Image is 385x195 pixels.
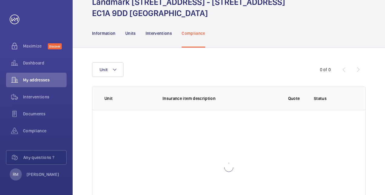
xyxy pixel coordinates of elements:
[23,128,67,134] span: Compliance
[23,60,67,66] span: Dashboard
[320,67,331,73] div: 0 of 0
[23,94,67,100] span: Interventions
[100,67,107,72] span: Unit
[146,30,172,36] p: Interventions
[27,171,59,177] p: [PERSON_NAME]
[23,43,48,49] span: Maximize
[23,77,67,83] span: My addresses
[92,30,116,36] p: Information
[48,43,62,49] span: Discover
[23,154,66,160] span: Any questions ?
[92,62,123,77] button: Unit
[288,95,300,101] p: Quote
[125,30,136,36] p: Units
[163,95,274,101] p: Insurance item description
[13,171,18,177] p: RM
[314,95,359,101] p: Status
[104,95,153,101] p: Unit
[23,111,67,117] span: Documents
[182,30,205,36] p: Compliance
